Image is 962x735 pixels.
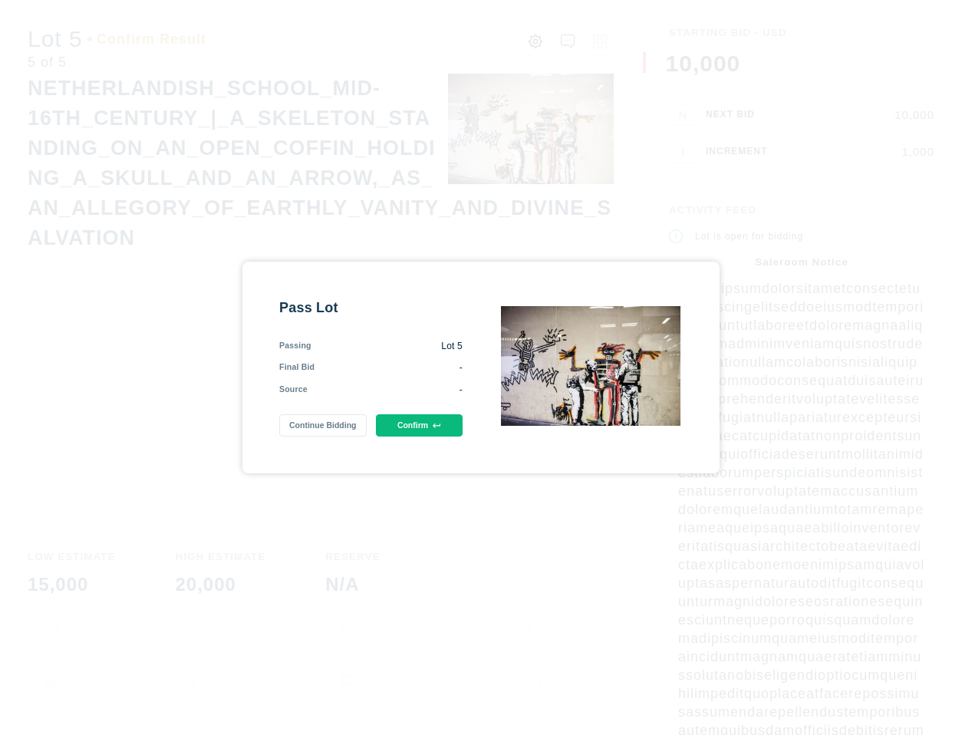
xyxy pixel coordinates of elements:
button: Continue Bidding [279,414,366,437]
div: Passing [279,340,311,353]
div: Final Bid [279,361,315,374]
button: Confirm [376,414,463,437]
div: Source [279,384,308,397]
div: Pass Lot [279,298,463,317]
div: - [315,361,463,374]
div: Lot 5 [311,340,463,353]
div: - [308,384,463,397]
